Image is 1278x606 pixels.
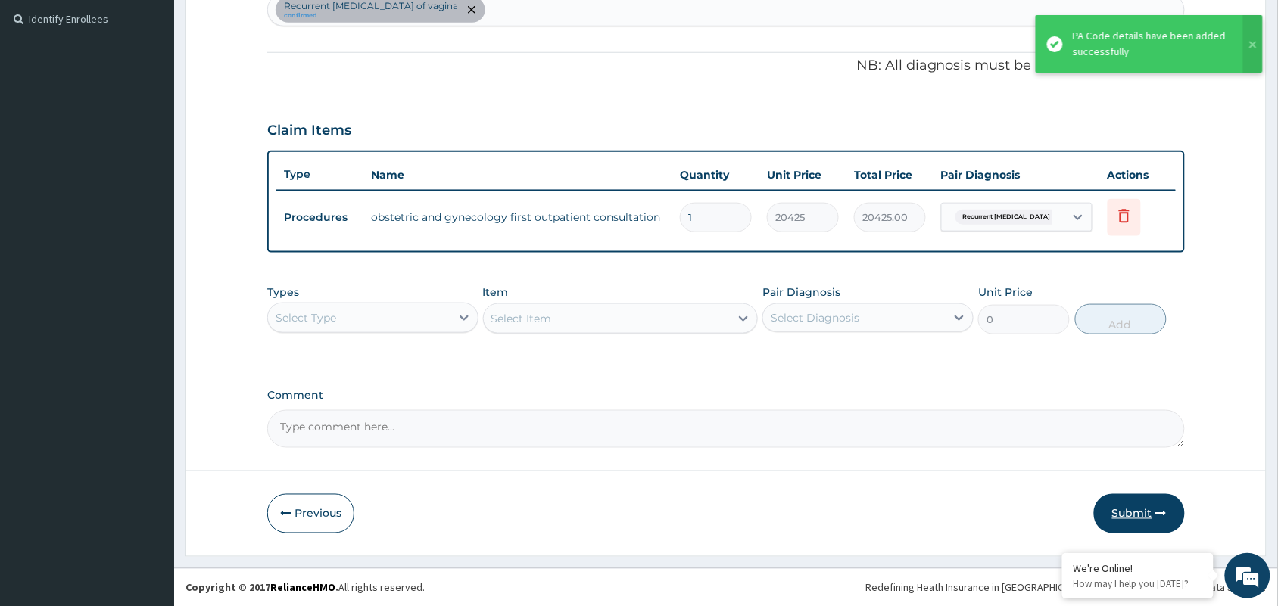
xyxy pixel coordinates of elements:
[8,413,288,466] textarea: Type your message and hit 'Enter'
[771,310,859,325] div: Select Diagnosis
[79,85,254,104] div: Chat with us now
[759,160,846,190] th: Unit Price
[284,12,458,20] small: confirmed
[1100,160,1176,190] th: Actions
[1074,561,1202,575] div: We're Online!
[483,284,509,300] label: Item
[276,310,336,325] div: Select Type
[267,56,1185,76] p: NB: All diagnosis must be linked to a claim item
[267,494,354,533] button: Previous
[267,286,299,299] label: Types
[978,284,1033,300] label: Unit Price
[934,160,1100,190] th: Pair Diagnosis
[363,202,672,232] td: obstetric and gynecology first outpatient consultation
[88,191,209,343] span: We're online!
[1094,494,1185,533] button: Submit
[276,204,363,232] td: Procedures
[1074,577,1202,590] p: How may I help you today?
[28,76,61,113] img: d_794563401_company_1708531726252_794563401
[276,160,363,188] th: Type
[267,389,1185,402] label: Comment
[185,581,338,595] strong: Copyright © 2017 .
[248,8,285,44] div: Minimize live chat window
[267,123,351,139] h3: Claim Items
[1075,304,1167,334] button: Add
[762,284,840,300] label: Pair Diagnosis
[672,160,759,190] th: Quantity
[866,580,1267,595] div: Redefining Heath Insurance in [GEOGRAPHIC_DATA] using Telemedicine and Data Science!
[270,581,335,595] a: RelianceHMO
[846,160,934,190] th: Total Price
[1073,28,1229,60] div: PA Code details have been added successfully
[955,210,1089,225] span: Recurrent [MEDICAL_DATA] of vagin...
[465,3,478,17] span: remove selection option
[363,160,672,190] th: Name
